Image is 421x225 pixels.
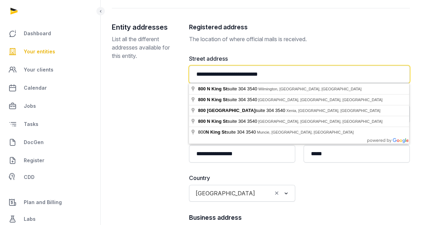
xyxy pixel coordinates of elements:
[257,130,354,134] span: Muncie, [GEOGRAPHIC_DATA], [GEOGRAPHIC_DATA]
[198,97,258,102] span: suite 304 3540
[258,188,272,198] input: Search for option
[258,87,362,91] span: Wilmington, [GEOGRAPHIC_DATA], [GEOGRAPHIC_DATA]
[6,170,95,184] a: CDD
[24,215,36,223] span: Labs
[6,152,95,169] a: Register
[207,119,227,124] span: N King St
[6,134,95,151] a: DocGen
[207,108,255,113] span: [GEOGRAPHIC_DATA]
[207,97,227,102] span: N King St
[274,188,280,198] button: Clear Selected
[193,187,292,200] div: Search for option
[24,120,38,128] span: Tasks
[189,22,410,32] h2: Registered address
[24,138,44,147] span: DocGen
[207,86,227,91] span: N King St
[198,119,258,124] span: suite 304 3540
[258,119,383,123] span: [GEOGRAPHIC_DATA], [GEOGRAPHIC_DATA], [GEOGRAPHIC_DATA]
[24,102,36,110] span: Jobs
[24,84,47,92] span: Calendar
[24,198,62,207] span: Plan and Billing
[24,47,55,56] span: Your entities
[24,173,35,181] span: CDD
[198,108,286,113] span: suite 304 3540
[198,97,206,102] span: 800
[6,194,95,211] a: Plan and Billing
[6,98,95,114] a: Jobs
[6,116,95,133] a: Tasks
[198,86,206,91] span: 800
[189,174,295,182] label: Country
[286,108,380,113] span: Xenia, [GEOGRAPHIC_DATA], [GEOGRAPHIC_DATA]
[6,25,95,42] a: Dashboard
[189,54,410,63] label: Street address
[189,213,410,223] h2: Business address
[258,98,383,102] span: [GEOGRAPHIC_DATA], [GEOGRAPHIC_DATA], [GEOGRAPHIC_DATA]
[198,108,206,113] span: 800
[24,156,44,165] span: Register
[189,35,410,43] p: The location of where official mails is received.
[198,119,206,124] span: 800
[6,80,95,96] a: Calendar
[198,86,258,91] span: suite 304 3540
[206,129,226,135] span: N King St
[194,188,257,198] span: [GEOGRAPHIC_DATA]
[6,43,95,60] a: Your entities
[198,129,257,135] span: 800 suite 304 3540
[112,35,178,60] p: List all the different addresses available for this entity.
[24,29,51,38] span: Dashboard
[6,61,95,78] a: Your clients
[112,22,178,32] h2: Entity addresses
[24,66,53,74] span: Your clients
